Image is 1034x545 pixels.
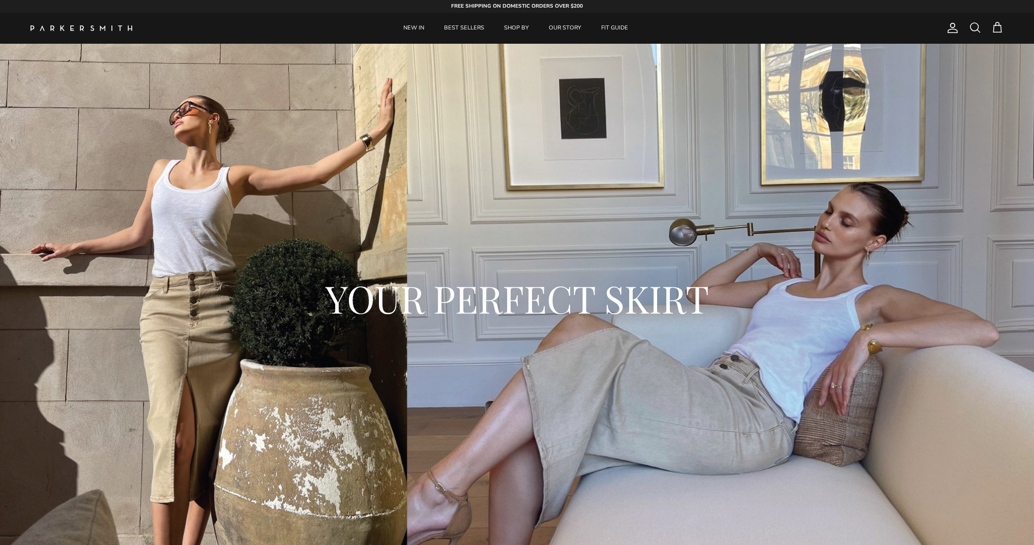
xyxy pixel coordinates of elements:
[152,13,880,44] div: Primary
[540,13,590,44] a: OUR STORY
[394,13,433,44] a: NEW IN
[56,274,978,323] h2: YOUR PERFECT SKIRT
[435,13,493,44] a: BEST SELLERS
[495,13,538,44] a: SHOP BY
[31,25,132,31] img: Parker Smith
[592,13,637,44] a: FIT GUIDE
[451,3,583,10] strong: FREE SHIPPING ON DOMESTIC ORDERS OVER $200
[942,22,959,34] a: Account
